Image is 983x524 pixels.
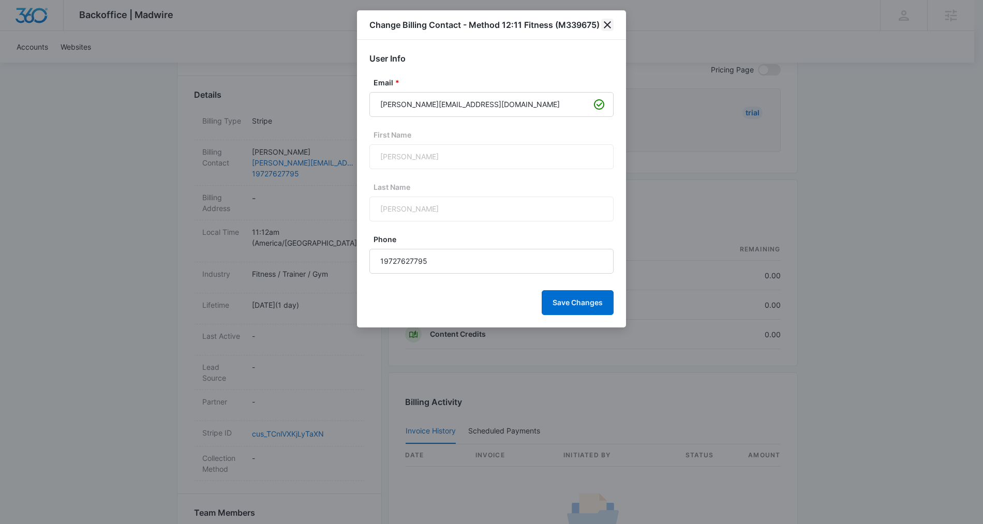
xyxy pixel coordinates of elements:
[369,52,614,65] h2: User Info
[374,129,618,140] label: First Name
[369,92,614,117] input: janedoe@gmail.com
[374,182,618,192] label: Last Name
[374,77,618,88] label: Email
[601,19,614,31] button: close
[374,234,618,245] label: Phone
[542,290,614,315] button: Save Changes
[369,19,600,31] h1: Change Billing Contact - Method 12:11 Fitness (M339675)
